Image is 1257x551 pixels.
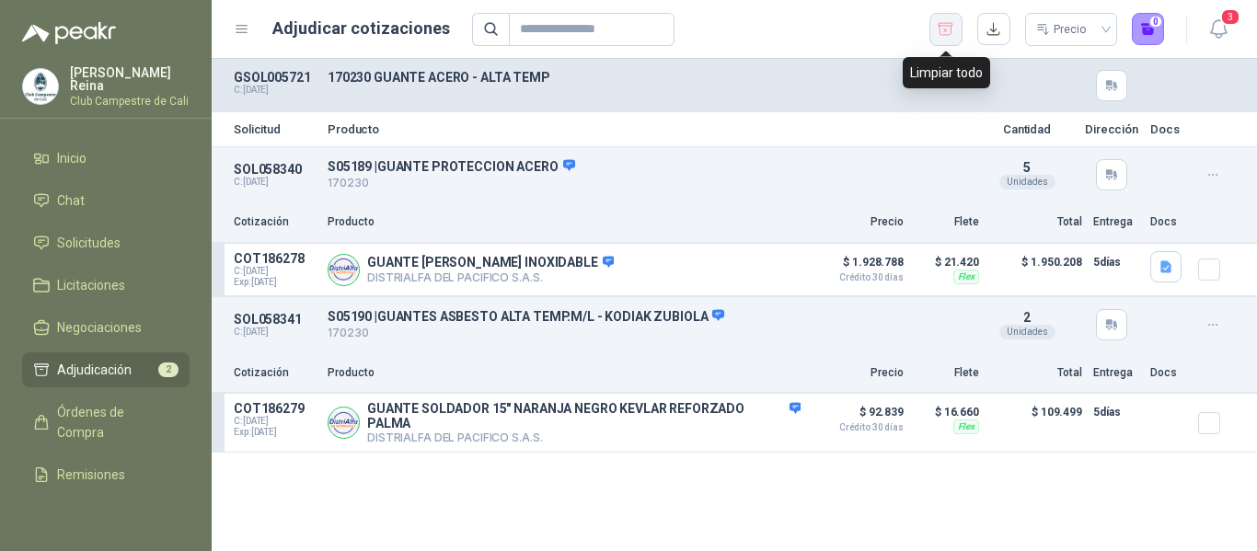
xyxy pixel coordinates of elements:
[234,162,317,177] p: SOL058340
[22,457,190,492] a: Remisiones
[328,364,801,382] p: Producto
[22,352,190,387] a: Adjudicación2
[234,277,317,288] span: Exp: [DATE]
[22,183,190,218] a: Chat
[367,430,801,444] p: DISTRIALFA DEL PACIFICO S.A.S.
[234,312,317,327] p: SOL058341
[903,57,990,88] div: Limpiar todo
[1093,364,1139,382] p: Entrega
[22,225,190,260] a: Solicitudes
[1093,401,1139,423] p: 5 días
[1202,13,1235,46] button: 3
[22,268,190,303] a: Licitaciones
[57,360,132,380] span: Adjudicación
[1036,16,1090,43] div: Precio
[57,233,121,253] span: Solicitudes
[990,401,1082,444] p: $ 109.499
[57,317,142,338] span: Negociaciones
[234,364,317,382] p: Cotización
[367,401,801,430] p: GUANTE SOLDADOR 15" NARANJA NEGRO KEVLAR REFORZADO PALMA
[999,325,1055,339] div: Unidades
[329,255,359,285] img: Company Logo
[1150,123,1187,135] p: Docs
[158,362,179,377] span: 2
[22,395,190,450] a: Órdenes de Compra
[70,96,190,107] p: Club Campestre de Cali
[915,401,979,423] p: $ 16.660
[22,499,190,534] a: Configuración
[328,308,970,325] p: S05190 | GUANTES ASBESTO ALTA TEMP.M/L - KODIAK ZUBIOLA
[812,251,904,282] p: $ 1.928.788
[1093,213,1139,231] p: Entrega
[1150,213,1187,231] p: Docs
[234,177,317,188] p: C: [DATE]
[812,401,904,432] p: $ 92.839
[812,273,904,282] span: Crédito 30 días
[234,327,317,338] p: C: [DATE]
[57,402,172,442] span: Órdenes de Compra
[1084,123,1139,135] p: Dirección
[234,85,317,96] p: C: [DATE]
[915,213,979,231] p: Flete
[328,123,970,135] p: Producto
[57,148,86,168] span: Inicio
[234,266,317,277] span: C: [DATE]
[272,16,450,41] h1: Adjudicar cotizaciones
[328,70,970,85] p: 170230 GUANTE ACERO - ALTA TEMP
[328,213,801,231] p: Producto
[57,190,85,211] span: Chat
[953,419,979,434] div: Flex
[57,275,125,295] span: Licitaciones
[234,123,317,135] p: Solicitud
[953,270,979,284] div: Flex
[812,423,904,432] span: Crédito 30 días
[70,66,190,92] p: [PERSON_NAME] Reina
[22,141,190,176] a: Inicio
[22,22,116,44] img: Logo peakr
[234,401,317,416] p: COT186279
[812,213,904,231] p: Precio
[234,70,317,85] p: GSOL005721
[1220,8,1240,26] span: 3
[367,255,614,271] p: GUANTE [PERSON_NAME] INOXIDABLE
[22,310,190,345] a: Negociaciones
[990,213,1082,231] p: Total
[234,213,317,231] p: Cotización
[234,416,317,427] span: C: [DATE]
[1023,310,1031,325] span: 2
[1150,364,1187,382] p: Docs
[328,158,970,175] p: S05189 | GUANTE PROTECCION ACERO
[915,251,979,273] p: $ 21.420
[23,69,58,104] img: Company Logo
[328,175,970,192] p: 170230
[1023,160,1031,175] span: 5
[990,251,1082,288] p: $ 1.950.208
[999,175,1055,189] div: Unidades
[328,325,970,342] p: 170230
[915,364,979,382] p: Flete
[981,123,1073,135] p: Cantidad
[57,465,125,485] span: Remisiones
[812,364,904,382] p: Precio
[1132,13,1165,46] button: 0
[329,408,359,438] img: Company Logo
[367,270,614,284] p: DISTRIALFA DEL PACIFICO S.A.S.
[1093,251,1139,273] p: 5 días
[990,364,1082,382] p: Total
[234,251,317,266] p: COT186278
[234,427,317,438] span: Exp: [DATE]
